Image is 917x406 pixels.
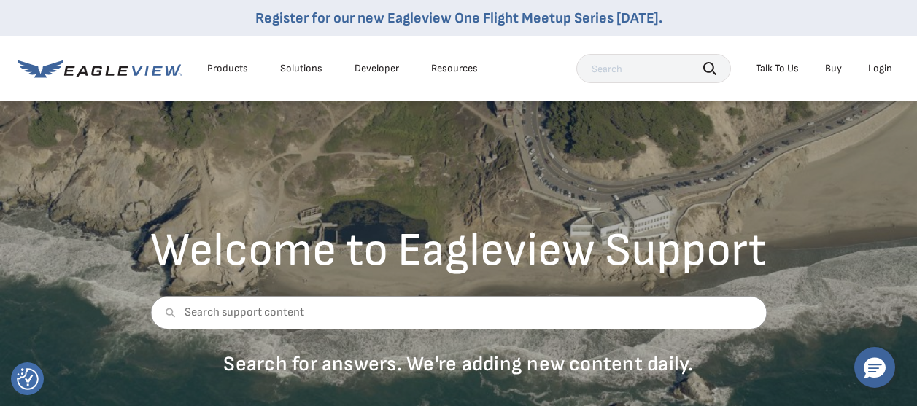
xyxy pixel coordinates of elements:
a: Developer [355,62,399,75]
input: Search [576,54,731,83]
img: Revisit consent button [17,368,39,390]
button: Consent Preferences [17,368,39,390]
button: Hello, have a question? Let’s chat. [854,347,895,388]
div: Talk To Us [756,62,799,75]
h2: Welcome to Eagleview Support [150,227,767,274]
div: Solutions [280,62,322,75]
a: Buy [825,62,842,75]
div: Resources [431,62,478,75]
div: Products [207,62,248,75]
p: Search for answers. We're adding new content daily. [150,351,767,377]
div: Login [868,62,892,75]
a: Register for our new Eagleview One Flight Meetup Series [DATE]. [255,9,662,27]
input: Search support content [150,296,767,329]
